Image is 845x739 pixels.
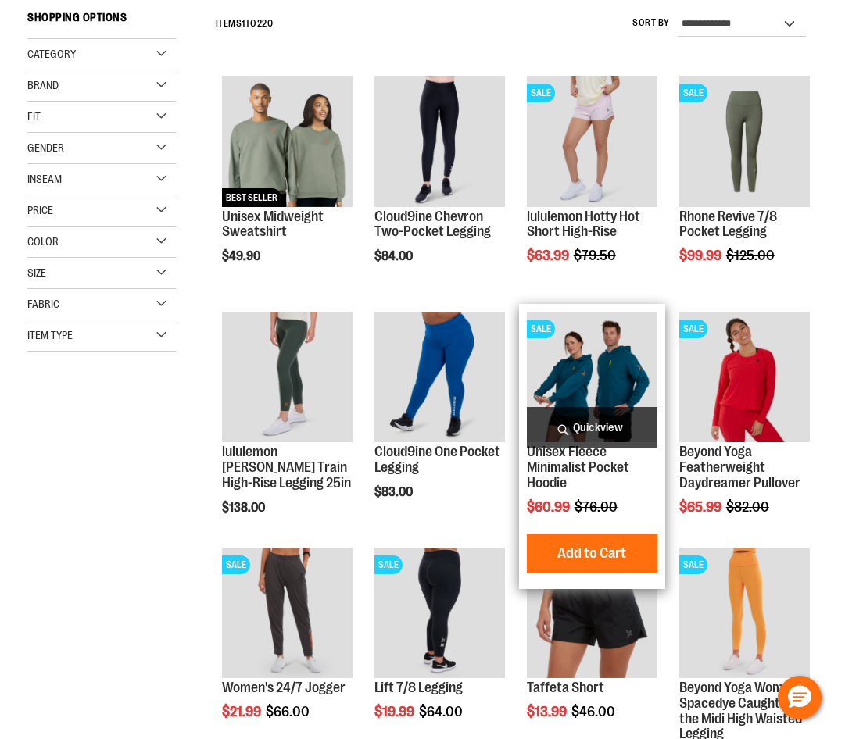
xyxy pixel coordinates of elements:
span: Fit [27,110,41,123]
a: Cloud9ine One Pocket Legging [374,312,505,444]
img: Cloud9ine One Pocket Legging [374,312,505,442]
span: Add to Cart [557,544,626,562]
span: $13.99 [527,704,569,719]
span: Brand [27,79,59,91]
span: 1 [242,18,245,29]
span: SALE [527,320,555,338]
span: Item Type [27,329,73,341]
a: Cloud9ine Chevron Two-Pocket Legging [374,76,505,209]
button: Hello, have a question? Let’s chat. [778,676,822,719]
img: lululemon Hotty Hot Short High-Rise [527,76,657,206]
a: lululemon Hotty Hot Short High-Rise [527,209,640,240]
span: SALE [679,320,707,338]
span: $138.00 [222,501,267,515]
a: Cloud9ine One Pocket Legging [374,444,500,475]
span: $64.00 [419,704,465,719]
span: SALE [222,555,250,574]
a: Main view of 2024 October lululemon Wunder Train High-Rise [222,312,353,444]
span: Inseam [27,173,62,185]
span: $65.99 [679,499,724,515]
div: product [367,304,513,539]
img: 2024 October Lift 7/8 Legging [374,548,505,678]
div: product [519,68,665,303]
a: Product image for 24/7 JoggerSALE [222,548,353,680]
span: $21.99 [222,704,263,719]
a: Unisex Fleece Minimalist Pocket HoodieSALE [527,312,657,444]
span: $19.99 [374,704,417,719]
a: Cloud9ine Chevron Two-Pocket Legging [374,209,491,240]
div: product [367,68,513,303]
img: Product image for Beyond Yoga Womens Spacedye Caught in the Midi High Waisted Legging [679,548,810,678]
img: Unisex Midweight Sweatshirt [222,76,353,206]
span: $63.99 [527,248,571,263]
img: Unisex Fleece Minimalist Pocket Hoodie [527,312,657,442]
span: $83.00 [374,485,415,499]
a: Product image for Beyond Yoga Womens Spacedye Caught in the Midi High Waisted LeggingSALE [679,548,810,680]
a: Women's 24/7 Jogger [222,680,346,695]
a: lululemon [PERSON_NAME] Train High-Rise Legging 25in [222,444,351,491]
span: Color [27,235,59,248]
a: Taffeta Short [527,680,604,695]
div: product [214,68,360,303]
a: Unisex Fleece Minimalist Pocket Hoodie [527,444,629,491]
a: Beyond Yoga Featherweight Daydreamer Pullover [679,444,800,491]
img: Main view of 2024 October lululemon Wunder Train High-Rise [222,312,353,442]
span: Category [27,48,76,60]
span: $99.99 [679,248,724,263]
a: Rhone Revive 7/8 Pocket Legging [679,209,777,240]
span: BEST SELLER [222,188,281,207]
span: $49.90 [222,249,263,263]
h2: Items to [216,12,274,36]
span: $46.00 [571,704,618,719]
span: $79.50 [574,248,618,263]
span: 220 [257,18,274,29]
label: Sort By [632,16,670,30]
span: SALE [374,555,403,574]
a: Quickview [527,407,657,448]
span: $125.00 [726,248,777,263]
a: Unisex Midweight SweatshirtBEST SELLER [222,76,353,209]
span: $60.99 [527,499,572,515]
a: Main Image of Taffeta ShortSALE [527,548,657,680]
span: Fabric [27,298,59,310]
img: Product image for 24/7 Jogger [222,548,353,678]
img: Product image for Beyond Yoga Featherweight Daydreamer Pullover [679,312,810,442]
span: SALE [679,84,707,102]
span: $84.00 [374,249,415,263]
img: Rhone Revive 7/8 Pocket Legging [679,76,810,206]
span: SALE [527,84,555,102]
div: product [671,68,818,303]
img: Cloud9ine Chevron Two-Pocket Legging [374,76,505,206]
a: 2024 October Lift 7/8 LeggingSALE [374,548,505,680]
div: product [671,304,818,555]
a: Lift 7/8 Legging [374,680,463,695]
span: Price [27,204,53,216]
a: Product image for Beyond Yoga Featherweight Daydreamer PulloverSALE [679,312,810,444]
span: Size [27,266,46,279]
strong: Shopping Options [27,4,176,39]
a: Rhone Revive 7/8 Pocket LeggingSALE [679,76,810,209]
span: Gender [27,141,64,154]
a: Unisex Midweight Sweatshirt [222,209,324,240]
img: Main Image of Taffeta Short [527,548,657,678]
div: product [519,304,665,589]
span: $82.00 [726,499,772,515]
div: product [214,304,360,555]
span: $66.00 [266,704,312,719]
a: lululemon Hotty Hot Short High-RiseSALE [527,76,657,209]
span: SALE [679,555,707,574]
button: Add to Cart [506,534,678,573]
span: $76.00 [575,499,620,515]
